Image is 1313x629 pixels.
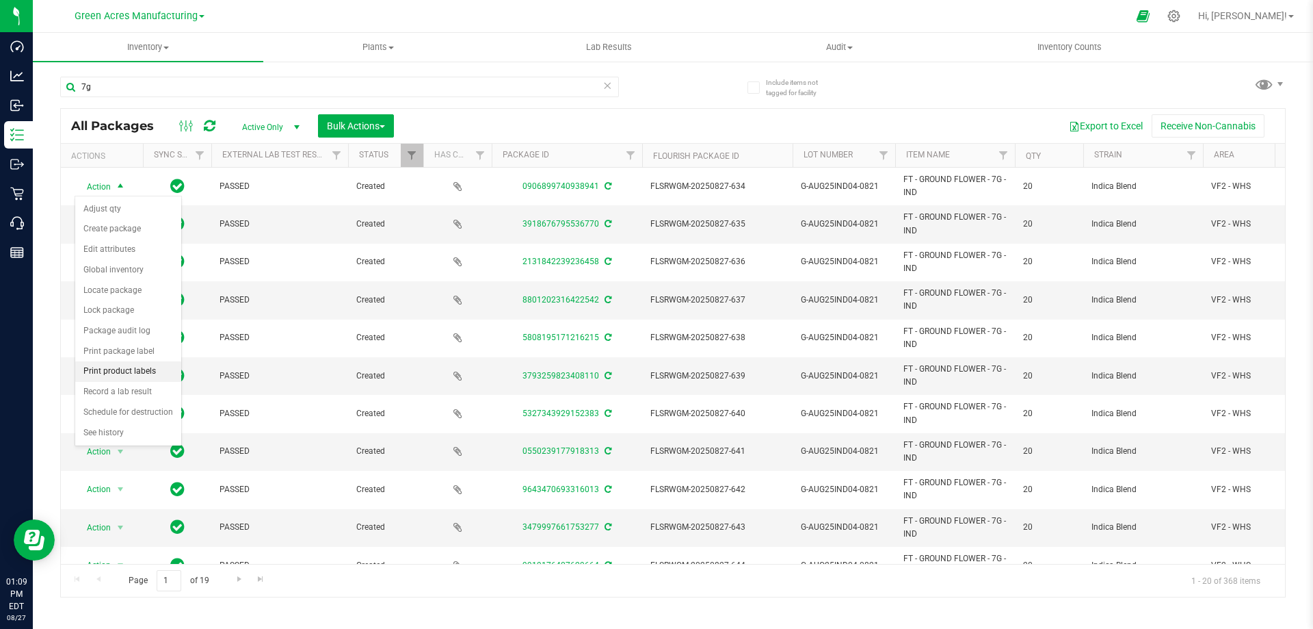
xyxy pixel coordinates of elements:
[992,144,1015,167] a: Filter
[602,257,611,266] span: Sync from Compliance System
[10,216,24,230] inline-svg: Call Center
[356,331,415,344] span: Created
[1128,3,1158,29] span: Open Ecommerce Menu
[220,483,340,496] span: PASSED
[1180,570,1271,591] span: 1 - 20 of 368 items
[1023,445,1075,458] span: 20
[602,561,611,570] span: Sync from Compliance System
[356,294,415,307] span: Created
[60,77,619,97] input: Search Package ID, Item Name, SKU, Lot or Part Number...
[650,445,784,458] span: FLSRWGM-20250827-641
[1211,559,1297,572] span: VF2 - WHS
[220,218,340,231] span: PASSED
[75,177,111,196] span: Action
[222,150,330,159] a: External Lab Test Result
[1180,144,1203,167] a: Filter
[801,483,887,496] span: G-AUG25IND04-0821
[356,559,415,572] span: Created
[522,371,599,381] a: 3793259823408110
[229,570,249,589] a: Go to the next page
[903,211,1007,237] span: FT - GROUND FLOWER - 7G - IND
[75,361,181,382] li: Print product labels
[356,521,415,534] span: Created
[602,181,611,191] span: Sync from Compliance System
[10,69,24,83] inline-svg: Analytics
[602,522,611,532] span: Sync from Compliance System
[10,128,24,142] inline-svg: Inventory
[75,10,198,22] span: Green Acres Manufacturing
[220,445,340,458] span: PASSED
[801,407,887,420] span: G-AUG25IND04-0821
[10,157,24,171] inline-svg: Outbound
[356,218,415,231] span: Created
[522,522,599,532] a: 3479997661753277
[112,177,129,196] span: select
[1214,150,1234,159] a: Area
[112,556,129,575] span: select
[906,150,950,159] a: Item Name
[75,480,111,499] span: Action
[1152,114,1264,138] button: Receive Non-Cannabis
[1023,407,1075,420] span: 20
[75,442,111,461] span: Action
[650,331,784,344] span: FLSRWGM-20250827-638
[602,371,611,381] span: Sync from Compliance System
[75,199,181,220] li: Adjust qty
[801,180,887,193] span: G-AUG25IND04-0821
[602,219,611,229] span: Sync from Compliance System
[1091,445,1195,458] span: Indica Blend
[112,442,129,461] span: select
[220,370,340,383] span: PASSED
[1211,445,1297,458] span: VF2 - WHS
[650,180,784,193] span: FLSRWGM-20250827-634
[75,556,111,575] span: Action
[1023,180,1075,193] span: 20
[903,552,1007,578] span: FT - GROUND FLOWER - 7G - IND
[356,483,415,496] span: Created
[318,114,394,138] button: Bulk Actions
[801,294,887,307] span: G-AUG25IND04-0821
[75,402,181,423] li: Schedule for destruction
[650,559,784,572] span: FLSRWGM-20250827-644
[522,446,599,456] a: 0550239177918313
[10,246,24,259] inline-svg: Reports
[522,561,599,570] a: 9919176407629664
[356,407,415,420] span: Created
[522,409,599,418] a: 5327343929152383
[903,515,1007,541] span: FT - GROUND FLOWER - 7G - IND
[220,294,340,307] span: PASSED
[650,218,784,231] span: FLSRWGM-20250827-635
[873,144,895,167] a: Filter
[75,300,181,321] li: Lock package
[903,400,1007,426] span: FT - GROUND FLOWER - 7G - IND
[602,77,612,94] span: Clear
[1091,331,1195,344] span: Indica Blend
[327,120,385,131] span: Bulk Actions
[1026,151,1041,161] a: Qty
[1023,370,1075,383] span: 20
[522,295,599,305] a: 8801202316422542
[903,249,1007,275] span: FT - GROUND FLOWER - 7G - IND
[10,40,24,53] inline-svg: Dashboard
[170,517,185,537] span: In Sync
[955,33,1185,62] a: Inventory Counts
[356,180,415,193] span: Created
[1211,218,1297,231] span: VF2 - WHS
[423,144,492,168] th: Has COA
[766,77,834,98] span: Include items not tagged for facility
[220,255,340,268] span: PASSED
[522,219,599,229] a: 3918676795536770
[801,255,887,268] span: G-AUG25IND04-0821
[801,370,887,383] span: G-AUG25IND04-0821
[1211,521,1297,534] span: VF2 - WHS
[724,33,955,62] a: Audit
[33,33,263,62] a: Inventory
[1091,255,1195,268] span: Indica Blend
[220,331,340,344] span: PASSED
[401,144,423,167] a: Filter
[75,518,111,537] span: Action
[1091,521,1195,534] span: Indica Blend
[1091,218,1195,231] span: Indica Blend
[154,150,207,159] a: Sync Status
[220,559,340,572] span: PASSED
